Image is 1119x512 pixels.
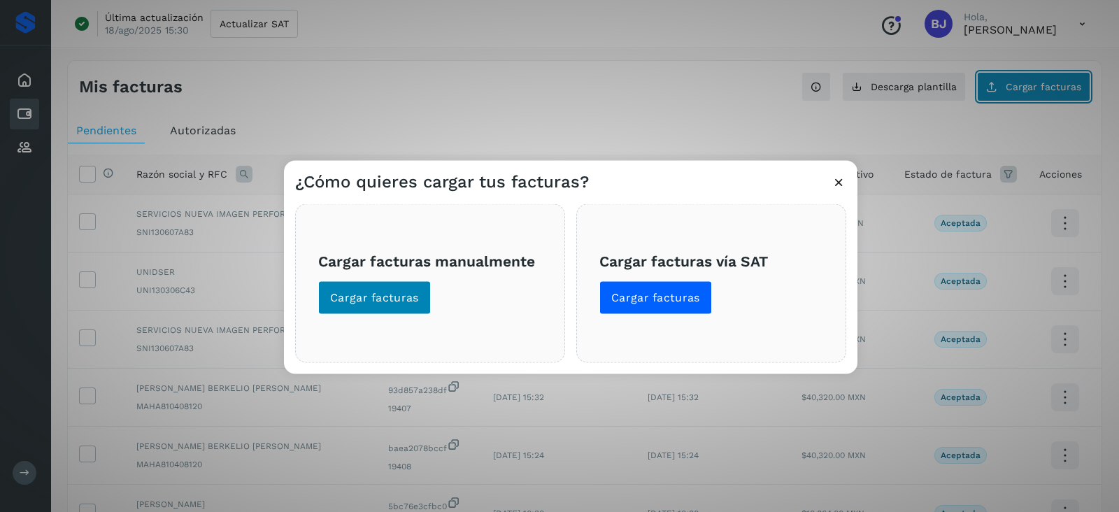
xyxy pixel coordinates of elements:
[599,281,712,315] button: Cargar facturas
[330,290,419,306] span: Cargar facturas
[611,290,700,306] span: Cargar facturas
[318,281,431,315] button: Cargar facturas
[295,172,589,192] h3: ¿Cómo quieres cargar tus facturas?
[599,252,823,269] h3: Cargar facturas vía SAT
[318,252,542,269] h3: Cargar facturas manualmente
